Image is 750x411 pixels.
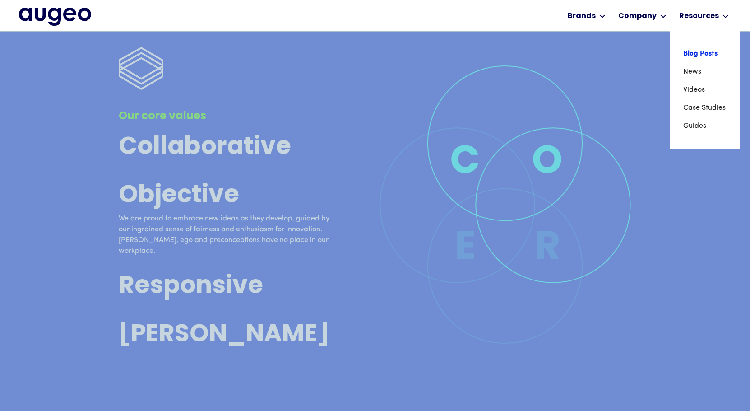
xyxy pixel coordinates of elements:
[19,8,91,26] img: Augeo's full logo in midnight blue.
[670,31,740,149] nav: Resources
[683,63,727,81] a: News
[683,99,727,117] a: Case Studies
[683,45,727,63] a: Blog Posts
[679,11,719,22] div: Resources
[683,117,727,135] a: Guides
[568,11,596,22] div: Brands
[618,11,657,22] div: Company
[683,81,727,99] a: Videos
[19,8,91,26] a: home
